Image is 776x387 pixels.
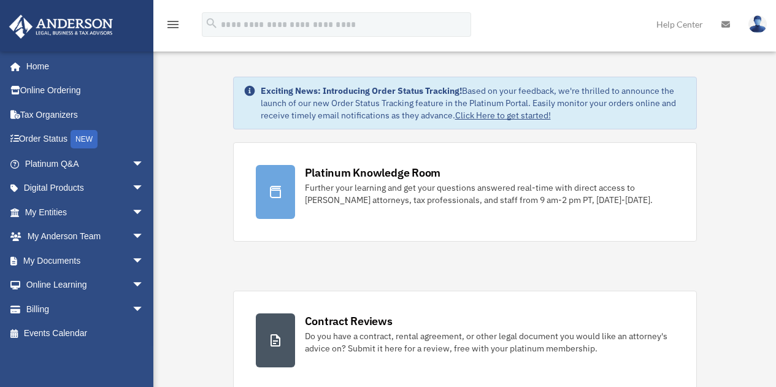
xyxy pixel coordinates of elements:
span: arrow_drop_down [132,248,156,274]
span: arrow_drop_down [132,176,156,201]
a: Click Here to get started! [455,110,551,121]
span: arrow_drop_down [132,273,156,298]
div: NEW [71,130,98,148]
a: Billingarrow_drop_down [9,297,163,321]
a: Platinum Knowledge Room Further your learning and get your questions answered real-time with dire... [233,142,697,242]
span: arrow_drop_down [132,200,156,225]
a: Online Learningarrow_drop_down [9,273,163,297]
a: Events Calendar [9,321,163,346]
div: Contract Reviews [305,313,393,329]
div: Do you have a contract, rental agreement, or other legal document you would like an attorney's ad... [305,330,674,354]
span: arrow_drop_down [132,151,156,177]
a: menu [166,21,180,32]
div: Based on your feedback, we're thrilled to announce the launch of our new Order Status Tracking fe... [261,85,686,121]
a: Online Ordering [9,79,163,103]
img: User Pic [748,15,767,33]
i: menu [166,17,180,32]
a: Home [9,54,156,79]
a: Platinum Q&Aarrow_drop_down [9,151,163,176]
strong: Exciting News: Introducing Order Status Tracking! [261,85,462,96]
i: search [205,17,218,30]
a: My Entitiesarrow_drop_down [9,200,163,224]
div: Further your learning and get your questions answered real-time with direct access to [PERSON_NAM... [305,182,674,206]
div: Platinum Knowledge Room [305,165,441,180]
span: arrow_drop_down [132,297,156,322]
img: Anderson Advisors Platinum Portal [6,15,117,39]
a: My Anderson Teamarrow_drop_down [9,224,163,249]
a: My Documentsarrow_drop_down [9,248,163,273]
a: Digital Productsarrow_drop_down [9,176,163,201]
span: arrow_drop_down [132,224,156,250]
a: Order StatusNEW [9,127,163,152]
a: Tax Organizers [9,102,163,127]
